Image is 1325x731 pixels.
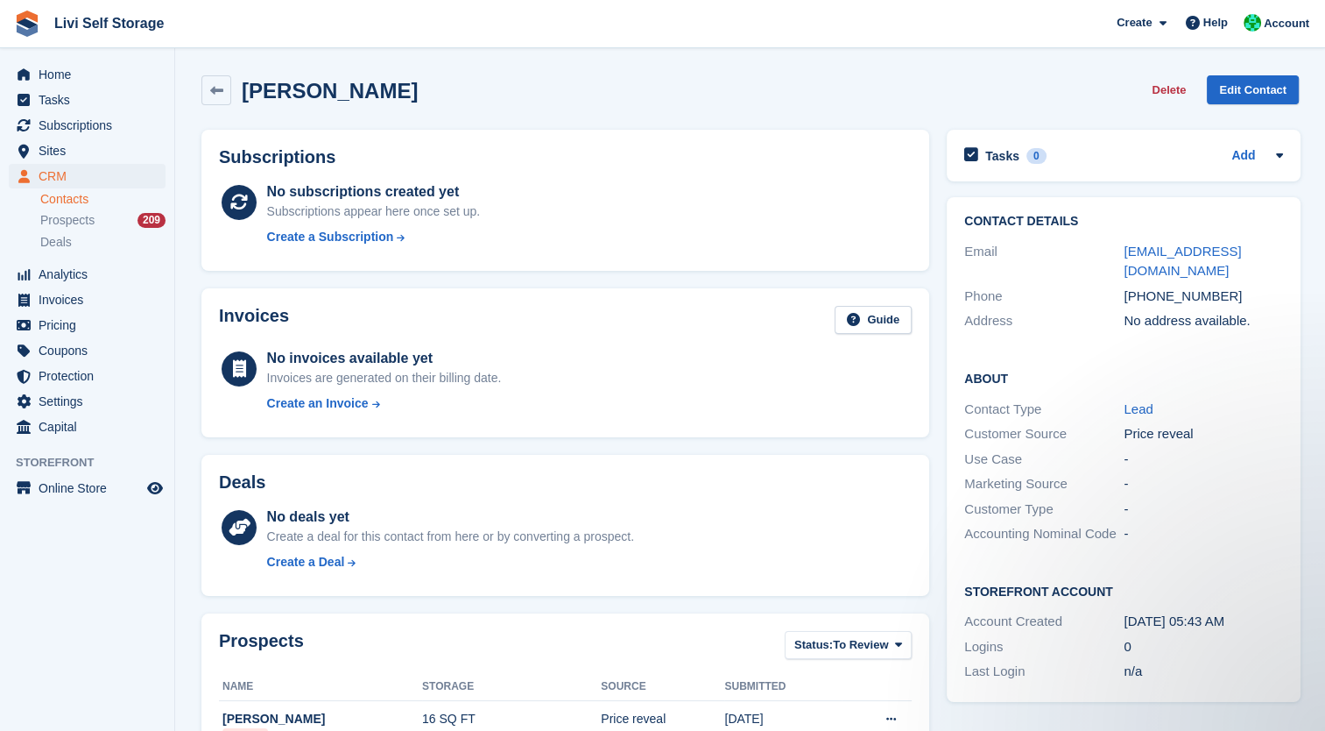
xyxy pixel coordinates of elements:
h2: Invoices [219,306,289,335]
span: Invoices [39,287,144,312]
a: Livi Self Storage [47,9,171,38]
div: Create a Subscription [267,228,394,246]
th: Submitted [724,673,842,701]
span: Capital [39,415,144,439]
span: Online Store [39,476,144,500]
h2: Deals [219,472,265,493]
div: Price reveal [1124,424,1283,444]
a: menu [9,313,166,337]
h2: About [964,369,1283,387]
th: Name [219,673,422,701]
a: Prospects 209 [40,211,166,230]
div: Create a deal for this contact from here or by converting a prospect. [267,528,634,546]
div: - [1124,524,1283,544]
h2: Storefront Account [964,582,1283,600]
div: Phone [964,287,1124,307]
span: Coupons [39,338,144,363]
span: CRM [39,164,144,188]
a: menu [9,138,166,163]
div: No address available. [1124,311,1283,331]
button: Delete [1145,75,1193,104]
div: 0 [1124,637,1283,657]
span: Storefront [16,454,174,472]
div: Marketing Source [964,474,1124,494]
h2: Contact Details [964,215,1283,229]
div: Accounting Nominal Code [964,524,1124,544]
div: [PHONE_NUMBER] [1124,287,1283,307]
a: Lead [1124,401,1152,416]
h2: Prospects [219,631,304,664]
h2: Tasks [985,148,1019,164]
div: [DATE] [724,710,842,728]
div: Create an Invoice [267,394,369,413]
div: Contact Type [964,400,1124,420]
div: [DATE] 05:43 AM [1124,612,1283,632]
div: - [1124,500,1283,520]
span: Prospects [40,212,95,229]
span: Subscriptions [39,113,144,138]
a: menu [9,88,166,112]
div: 0 [1026,148,1047,164]
div: Logins [964,637,1124,657]
div: Invoices are generated on their billing date. [267,369,502,387]
a: [EMAIL_ADDRESS][DOMAIN_NAME] [1124,244,1241,279]
div: n/a [1124,662,1283,682]
h2: Subscriptions [219,147,912,167]
a: Create an Invoice [267,394,502,413]
span: Home [39,62,144,87]
span: Analytics [39,262,144,287]
div: Use Case [964,450,1124,470]
a: Preview store [144,478,166,499]
div: Subscriptions appear here once set up. [267,202,481,221]
a: menu [9,415,166,439]
div: [PERSON_NAME] [222,710,422,728]
span: Protection [39,364,144,388]
a: Create a Deal [267,553,634,571]
div: Customer Source [964,424,1124,444]
h2: [PERSON_NAME] [242,79,418,103]
div: Account Created [964,612,1124,632]
span: Tasks [39,88,144,112]
a: menu [9,262,166,287]
a: Edit Contact [1207,75,1299,104]
span: Sites [39,138,144,163]
button: Status: To Review [785,631,912,660]
div: Price reveal [601,710,724,728]
span: Status: [794,636,833,654]
a: menu [9,364,166,388]
a: menu [9,164,166,188]
a: menu [9,287,166,312]
th: Storage [422,673,601,701]
a: Create a Subscription [267,228,481,246]
div: - [1124,474,1283,494]
a: Guide [835,306,912,335]
a: Contacts [40,191,166,208]
span: Account [1264,15,1309,32]
div: 16 SQ FT [422,710,601,728]
span: Pricing [39,313,144,337]
span: To Review [833,636,888,654]
div: Customer Type [964,500,1124,520]
a: menu [9,338,166,363]
a: menu [9,389,166,414]
th: Source [601,673,724,701]
img: stora-icon-8386f47178a22dfd0bd8f6a31ec36ba5ce8667c1dd55bd0f319d3a0aa187defe.svg [14,11,40,37]
img: Joe Robertson [1244,14,1261,32]
div: 209 [137,213,166,228]
a: menu [9,62,166,87]
div: Create a Deal [267,553,345,571]
a: menu [9,113,166,138]
span: Help [1203,14,1228,32]
div: No deals yet [267,507,634,528]
div: No subscriptions created yet [267,181,481,202]
span: Create [1117,14,1152,32]
a: Add [1231,146,1255,167]
span: Settings [39,389,144,414]
div: No invoices available yet [267,348,502,369]
span: Deals [40,234,72,251]
div: Email [964,242,1124,281]
a: menu [9,476,166,500]
div: Address [964,311,1124,331]
div: Last Login [964,662,1124,682]
div: - [1124,450,1283,470]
